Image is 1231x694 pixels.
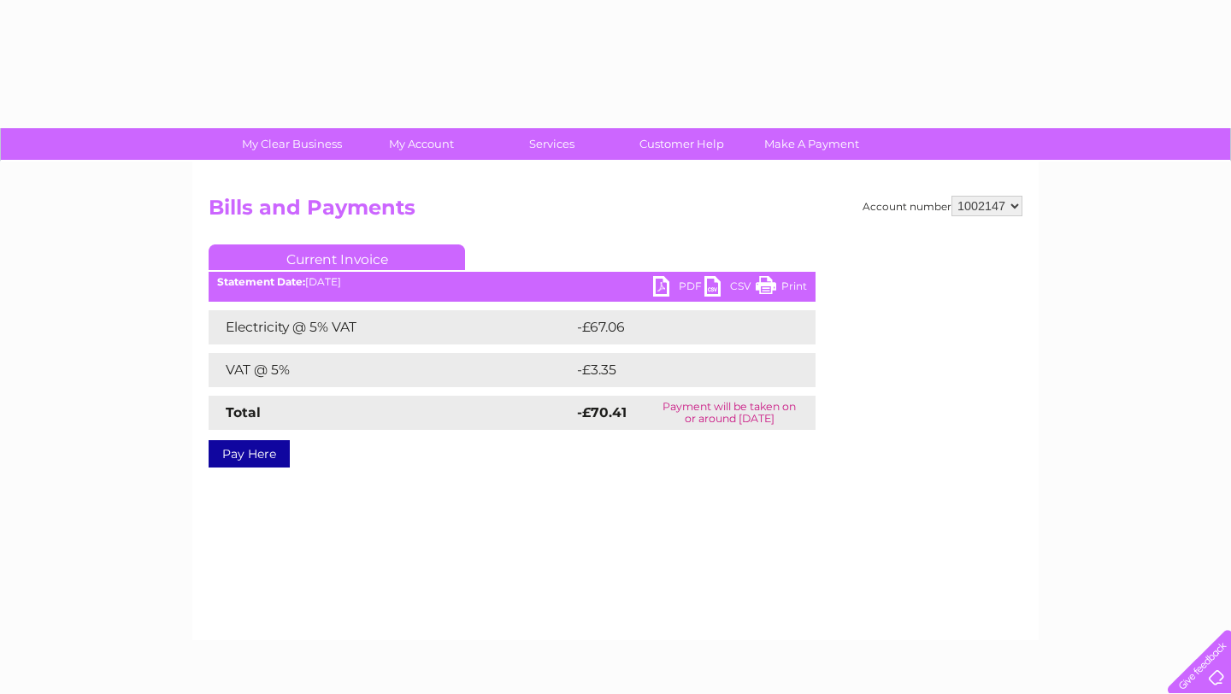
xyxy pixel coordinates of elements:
[577,404,627,421] strong: -£70.41
[209,440,290,468] a: Pay Here
[351,128,492,160] a: My Account
[209,276,816,288] div: [DATE]
[481,128,622,160] a: Services
[573,353,779,387] td: -£3.35
[756,276,807,301] a: Print
[704,276,756,301] a: CSV
[217,275,305,288] b: Statement Date:
[209,353,573,387] td: VAT @ 5%
[644,396,816,430] td: Payment will be taken on or around [DATE]
[209,196,1022,228] h2: Bills and Payments
[209,310,573,344] td: Electricity @ 5% VAT
[226,404,261,421] strong: Total
[573,310,784,344] td: -£67.06
[209,244,465,270] a: Current Invoice
[221,128,362,160] a: My Clear Business
[653,276,704,301] a: PDF
[863,196,1022,216] div: Account number
[611,128,752,160] a: Customer Help
[741,128,882,160] a: Make A Payment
